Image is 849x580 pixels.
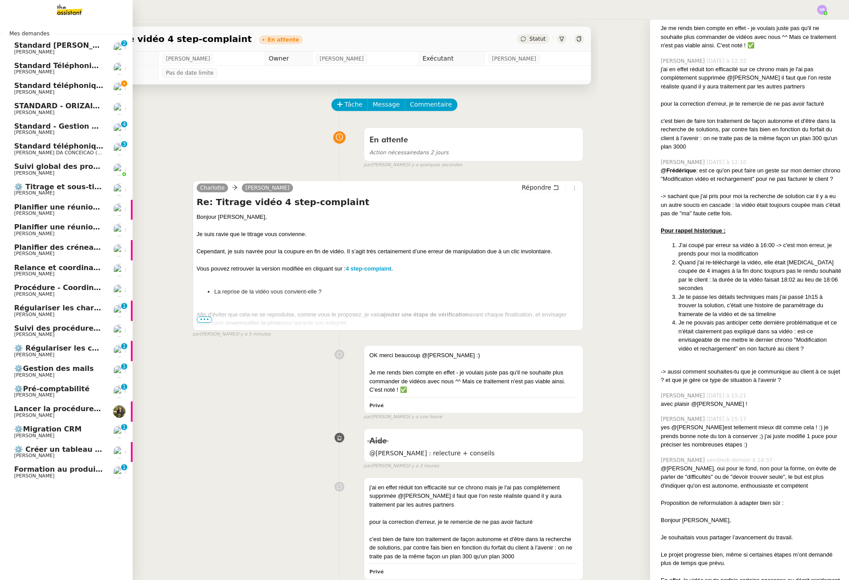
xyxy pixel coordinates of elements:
span: [DATE] à 15:17 [707,415,748,423]
strong: @Frédérique [661,167,696,174]
span: [PERSON_NAME] [14,110,54,115]
a: Charlotte [197,184,228,192]
span: [PERSON_NAME] [14,312,54,317]
div: avec plaisir @[PERSON_NAME] ! [661,400,842,408]
img: users%2FpftfpH3HWzRMeZpe6E7kXDgO5SJ3%2Favatar%2Fa3cc7090-f8ed-4df9-82e0-3c63ac65f9dd [113,244,126,256]
span: [PERSON_NAME] [14,473,54,479]
span: En attente [369,136,408,144]
span: il y a une heure [407,413,442,421]
nz-badge-sup: 3 [121,141,127,147]
img: users%2FC9SBsJ0duuaSgpQFj5LgoEX8n0o2%2Favatar%2Fec9d51b8-9413-4189-adfb-7be4d8c96a3c [113,103,126,115]
span: [PERSON_NAME] [661,456,707,464]
strong: ajouter une étape de vérification [381,311,469,318]
span: [PERSON_NAME] [661,415,707,423]
div: OK merci beaucoup @[PERSON_NAME] :) [369,351,578,360]
button: Tâche [331,99,368,111]
span: ⚙️Pré-comptabilité [14,385,90,393]
span: Répondre [522,183,551,192]
span: [PERSON_NAME] [661,158,707,166]
img: users%2FcRgg4TJXLQWrBH1iwK9wYfCha1e2%2Favatar%2Fc9d2fa25-7b78-4dd4-b0f3-ccfa08be62e5 [113,305,126,317]
div: -> sachant que j'ai pris pour moi la recherche de solution car il y a eu un autre soucis en casca... [661,192,842,218]
small: [PERSON_NAME] [364,413,442,421]
span: Standard téléphonique [14,142,106,150]
span: il y a 5 minutes [236,331,270,338]
span: Formation au produit Storvatt [14,465,134,473]
img: users%2FfjlNmCTkLiVoA3HQjY3GA5JXGxb2%2Favatar%2Fstarofservice_97480retdsc0392.png [113,42,126,54]
p: 4 [122,121,126,129]
span: [PERSON_NAME] [14,231,54,237]
span: [PERSON_NAME] [14,89,54,95]
span: [PERSON_NAME] [492,54,536,63]
span: ⚙️ Régulariser les charges locatives [14,344,157,352]
span: Pas de date limite [166,69,213,77]
a: [PERSON_NAME] [242,184,293,192]
span: Planifier des créneaux de rattrapage [14,243,161,252]
div: Je me rends bien compte en effet - je voulais juste pas qu'il ne souhaite plus commander de vidéo... [369,368,578,394]
span: [PERSON_NAME] [320,54,364,63]
span: ⚙️ Titrage et sous-titrage multilingue des vidéos [14,183,209,191]
img: users%2FRcIDm4Xn1TPHYwgLThSv8RQYtaM2%2Favatar%2F95761f7a-40c3-4bb5-878d-fe785e6f95b2 [113,466,126,478]
button: Message [367,99,405,111]
span: Titrage vidéo 4 step-complaint [99,34,252,43]
img: users%2F9k5JzJCnaOPLgq8ENuQFCqpgtau1%2Favatar%2F1578847205545.jpeg [113,385,126,398]
img: users%2F9k5JzJCnaOPLgq8ENuQFCqpgtau1%2Favatar%2F1578847205545.jpeg [113,426,126,438]
span: Standard - Gestion des appels entrants - septembre 2025 [14,122,244,130]
span: Standard [PERSON_NAME] [14,41,119,50]
div: Vous pouvez retrouver la version modifiée en cliquant sur : . [197,264,580,273]
li: Quand j'ai re-téléchargé la vidéo, elle était [MEDICAL_DATA] coupée de 4 images à la fin donc tou... [678,258,842,293]
span: [PERSON_NAME] [661,57,707,65]
span: Procédure - Coordination de rendez-vous [14,283,178,292]
div: pour la correction d'erreur, je te remercie de ne pas avoir facturé [661,99,842,108]
div: yes @[PERSON_NAME]est tellement mieux dit comme cela ! :) je prends bonne note du ton à conserver... [661,423,842,449]
div: pour la correction d'erreur, je te remercie de ne pas avoir facturé [369,518,578,527]
small: [PERSON_NAME] [193,331,271,338]
img: users%2FpftfpH3HWzRMeZpe6E7kXDgO5SJ3%2Favatar%2Fa3cc7090-f8ed-4df9-82e0-3c63ac65f9dd [113,264,126,276]
span: [PERSON_NAME] [14,251,54,256]
td: Exécutant [419,52,484,66]
span: [PERSON_NAME] [14,210,54,216]
nz-badge-sup: 1 [121,343,127,349]
span: [PERSON_NAME] DA CONCEICAO (thermisure) [14,150,126,156]
img: users%2FW4OQjB9BRtYK2an7yusO0WsYLsD3%2Favatar%2F28027066-518b-424c-8476-65f2e549ac29 [113,123,126,135]
span: Statut [529,36,546,42]
h4: Re: Titrage vidéo 4 step-complaint [197,196,580,208]
span: [PERSON_NAME] [14,392,54,398]
a: 4 step-complaint [346,265,391,272]
span: [PERSON_NAME] [166,54,210,63]
p: 1 [122,303,126,311]
span: Tâche [345,99,363,110]
button: Commentaire [405,99,457,111]
li: Je ne pouvais pas anticiper cette dernière problématique et ce n'était clairement pas expliqué da... [678,318,842,353]
li: La reprise de la vidéo vous convient-elle ? [214,287,580,296]
div: Le projet progresse bien, même si certaines étapes m’ont demandé plus de temps que prévu. [661,550,842,568]
div: j'ai en effet réduit ton efficacité sur ce chrono mais je l'ai pas complètement supprimée @[PERSO... [661,65,842,91]
span: Suivi des procédures en cours [14,324,134,332]
span: il y a 3 heures [407,462,439,470]
div: c'est bien de faire ton traitement de façon autonome et d'être dans la recherche de solutions, pa... [661,117,842,151]
img: users%2FrssbVgR8pSYriYNmUDKzQX9syo02%2Favatar%2Fb215b948-7ecd-4adc-935c-e0e4aeaee93e [113,62,126,75]
span: par [193,331,200,338]
p: 1 [122,384,126,392]
img: users%2FRcIDm4Xn1TPHYwgLThSv8RQYtaM2%2Favatar%2F95761f7a-40c3-4bb5-878d-fe785e6f95b2 [113,82,126,95]
span: il y a quelques secondes [407,161,462,169]
div: Proposition de reformulation à adapter bien sûr : [661,499,842,507]
span: Aide [369,437,387,445]
p: 1 [122,343,126,351]
span: ⚙️ Créer un tableau de bord mensuel [14,445,162,454]
span: vendredi dernier à 14:37 [707,456,774,464]
div: Je souhaitais vous partager l’avancement du travail. [661,533,842,542]
nz-badge-sup: 2 [121,40,127,46]
img: 59e8fd3f-8fb3-40bf-a0b4-07a768509d6a [113,405,126,418]
span: par [364,462,371,470]
div: j'ai en effet réduit ton efficacité sur ce chrono mais je l'ai pas complètement supprimée @[PERSO... [369,483,578,509]
b: Privé [369,403,384,408]
nz-badge-sup: 1 [121,384,127,390]
span: Planifier une réunion de rattrapage [14,203,156,211]
span: [PERSON_NAME] [14,291,54,297]
span: [PERSON_NAME] [661,392,707,400]
span: Lancer la procédure prescription [14,404,145,413]
img: users%2FpftfpH3HWzRMeZpe6E7kXDgO5SJ3%2Favatar%2Fa3cc7090-f8ed-4df9-82e0-3c63ac65f9dd [113,203,126,216]
div: En attente [268,37,299,42]
div: : est ce qu'on peut faire un geste sur mon dernier chrono "Modification vidéo et rechargement" po... [661,166,842,183]
p: 1 [122,424,126,432]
